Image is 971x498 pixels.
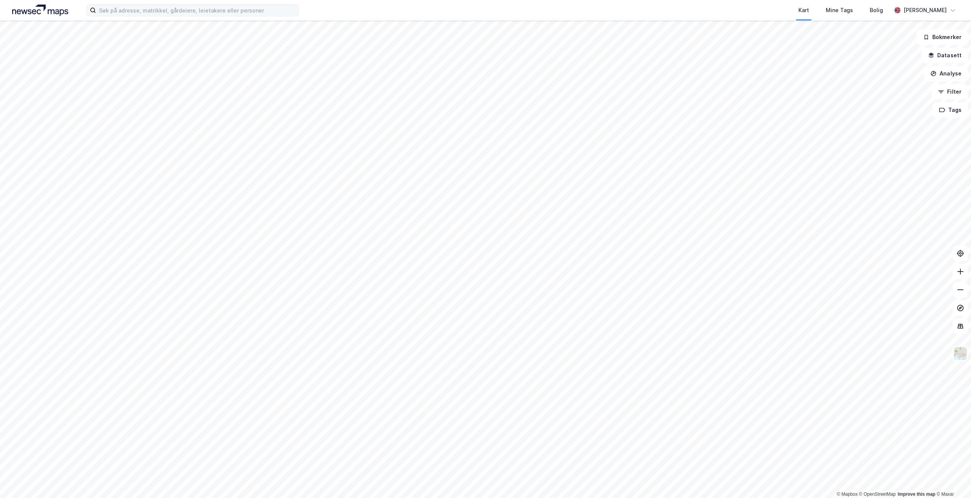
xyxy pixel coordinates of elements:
[826,6,853,15] div: Mine Tags
[933,462,971,498] div: Kontrollprogram for chat
[12,5,68,16] img: logo.a4113a55bc3d86da70a041830d287a7e.svg
[870,6,883,15] div: Bolig
[932,84,968,99] button: Filter
[859,492,896,497] a: OpenStreetMap
[96,5,299,16] input: Søk på adresse, matrikkel, gårdeiere, leietakere eller personer
[898,492,935,497] a: Improve this map
[837,492,858,497] a: Mapbox
[903,6,947,15] div: [PERSON_NAME]
[924,66,968,81] button: Analyse
[798,6,809,15] div: Kart
[953,346,968,361] img: Z
[933,462,971,498] iframe: Chat Widget
[917,30,968,45] button: Bokmerker
[922,48,968,63] button: Datasett
[933,102,968,118] button: Tags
